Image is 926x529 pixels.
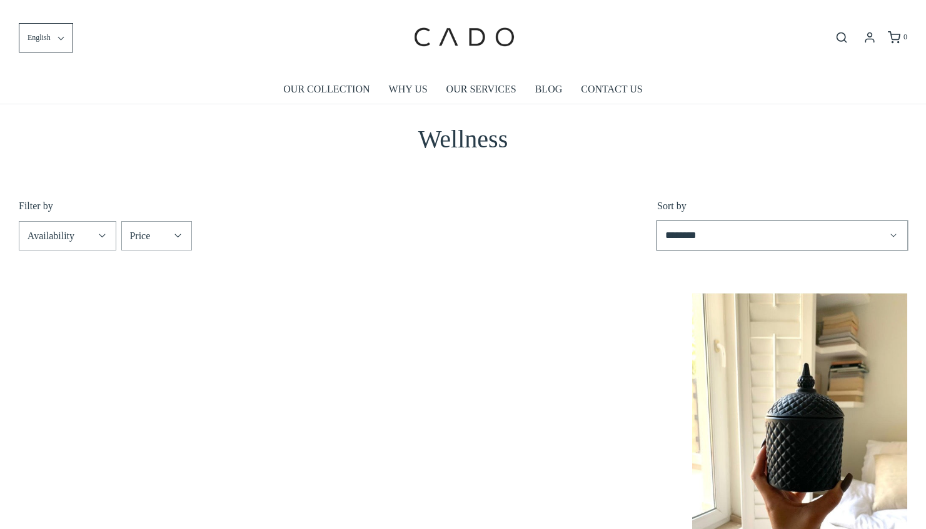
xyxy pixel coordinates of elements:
[19,201,637,211] p: Filter by
[581,75,642,104] a: CONTACT US
[122,222,191,250] summary: Price
[19,222,116,250] summary: Availability
[446,75,516,104] a: OUR SERVICES
[28,228,74,244] span: Availability
[657,201,907,211] label: Sort by
[28,32,51,44] span: English
[19,23,73,52] button: English
[887,31,907,44] a: 0
[903,32,907,41] span: 0
[830,31,853,44] button: Open search bar
[19,123,907,156] h2: Wellness
[129,228,150,244] span: Price
[410,9,516,66] img: cadogifting
[389,75,428,104] a: WHY US
[283,75,370,104] a: OUR COLLECTION
[535,75,563,104] a: BLOG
